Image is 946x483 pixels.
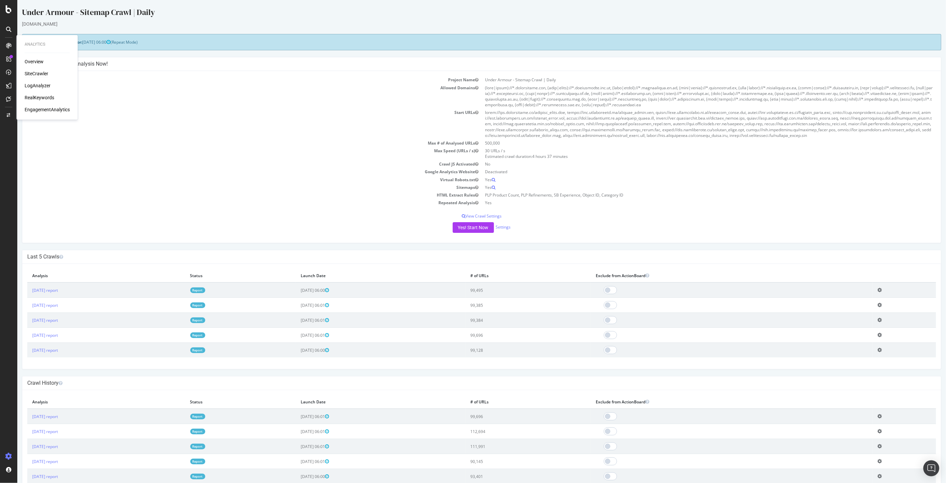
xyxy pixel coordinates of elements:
th: # of URLs [448,269,573,282]
div: Analytics [25,42,70,47]
span: [DATE] 06:01 [283,414,312,419]
th: Status [168,269,279,282]
th: Exclude from ActionBoard [573,395,855,409]
a: Report [173,287,188,293]
a: [DATE] report [15,429,41,434]
td: Start URLs [10,109,464,139]
span: [DATE] 06:01 [283,317,312,323]
td: Repeated Analysis [10,199,464,207]
th: # of URLs [448,395,573,409]
div: [DOMAIN_NAME] [5,21,924,27]
td: Project Name [10,76,464,84]
th: Exclude from ActionBoard [573,269,855,282]
td: Under Armour - Sitemap Crawl | Daily [464,76,919,84]
td: Yes [464,176,919,184]
td: 500,000 [464,139,919,147]
h4: Last 5 Crawls [10,253,919,260]
a: LogAnalyzer [25,82,51,89]
a: Overview [25,58,44,65]
td: 90,145 [448,454,573,469]
button: Yes! Start Now [435,222,477,233]
div: (Repeat Mode) [5,34,924,50]
strong: Next Launch Scheduled for: [10,39,65,45]
td: 99,128 [448,343,573,358]
div: Under Armour - Sitemap Crawl | Daily [5,7,924,21]
th: Status [168,395,279,409]
a: SiteCrawler [25,70,48,77]
a: EngagementAnalytics [25,106,70,113]
a: [DATE] report [15,317,41,323]
td: lorem://ips.dolorsitame.co/adipisc_elits.doe, tempo://inc.utlaboreetd.ma/aliquae_admin.ven, quisn... [464,109,919,139]
td: 99,696 [448,409,573,424]
a: [DATE] report [15,302,41,308]
td: Crawl JS Activated [10,160,464,168]
td: 99,384 [448,313,573,328]
a: Report [173,347,188,353]
th: Analysis [10,395,168,409]
span: [DATE] 06:01 [283,302,312,308]
td: Max # of Analysed URLs [10,139,464,147]
a: [DATE] report [15,287,41,293]
td: 99,696 [448,328,573,343]
a: Report [173,302,188,308]
th: Launch Date [278,395,448,409]
a: [DATE] report [15,347,41,353]
td: Virtual Robots.txt [10,176,464,184]
a: [DATE] report [15,332,41,338]
td: Yes [464,184,919,191]
a: Report [173,444,188,449]
a: Report [173,474,188,479]
td: 112,694 [448,424,573,439]
span: [DATE] 06:01 [283,459,312,464]
div: Open Intercom Messenger [923,460,939,476]
a: [DATE] report [15,444,41,449]
a: Report [173,459,188,464]
td: Google Analytics Website [10,168,464,176]
td: (lore|ipsum)://*.dolorsitame.con, (adip|elits)://*.doeiusmodte.inc.ut, (labo|etdol)://*.magnaaliq... [464,84,919,109]
a: Report [173,429,188,434]
span: 4 hours 37 minutes [515,154,551,159]
th: Analysis [10,269,168,282]
td: PLP Product Count, PLP Refinements, SB Experience, Object ID, Category ID [464,191,919,199]
td: 99,385 [448,298,573,313]
td: 111,991 [448,439,573,454]
a: [DATE] report [15,474,41,479]
span: [DATE] 06:00 [283,347,312,353]
th: Launch Date [278,269,448,282]
a: Settings [479,224,494,230]
td: Sitemaps [10,184,464,191]
a: RealKeywords [25,94,54,101]
span: [DATE] 06:00 [283,474,312,479]
span: [DATE] 06:01 [283,332,312,338]
td: Yes [464,199,919,207]
a: Report [173,317,188,323]
span: [DATE] 06:00 [65,39,93,45]
td: 30 URLs / s Estimated crawl duration: [464,147,919,160]
span: [DATE] 06:00 [283,287,312,293]
td: 99,495 [448,282,573,298]
td: No [464,160,919,168]
a: [DATE] report [15,459,41,464]
td: Allowed Domains [10,84,464,109]
span: [DATE] 06:01 [283,429,312,434]
a: Report [173,414,188,419]
span: [DATE] 06:01 [283,444,312,449]
td: Max Speed (URLs / s) [10,147,464,160]
a: Report [173,332,188,338]
h4: Crawl History [10,380,919,386]
td: Deactivated [464,168,919,176]
p: View Crawl Settings [10,213,919,219]
a: [DATE] report [15,414,41,419]
td: HTML Extract Rules [10,191,464,199]
h4: Configure your New Analysis Now! [10,61,919,67]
